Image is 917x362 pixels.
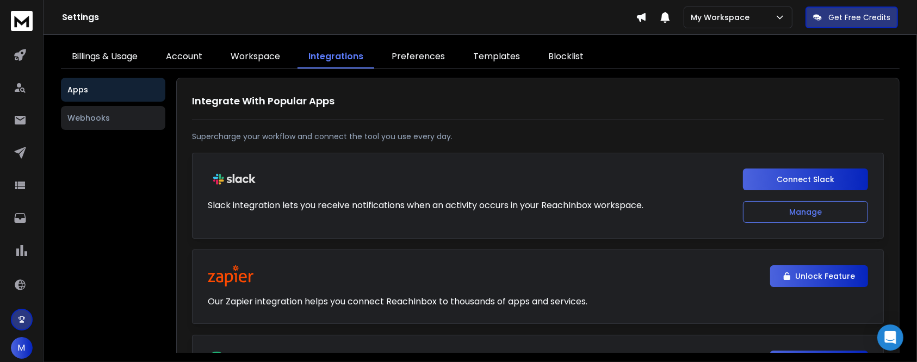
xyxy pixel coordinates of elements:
a: Billings & Usage [61,46,148,68]
p: Slack integration lets you receive notifications when an activity occurs in your ReachInbox works... [208,199,643,212]
p: Supercharge your workflow and connect the tool you use every day. [192,131,884,142]
p: Unlock Feature [795,271,855,282]
a: Templates [462,46,531,68]
button: Apps [61,78,165,102]
div: Open Intercom Messenger [877,324,903,351]
h1: Integrate With Popular Apps [192,93,884,109]
button: Connect Slack [743,168,868,190]
img: logo [11,11,33,31]
p: Our Zapier integration helps you connect ReachInbox to thousands of apps and services. [208,295,587,308]
p: My Workspace [691,12,754,23]
a: Workspace [220,46,291,68]
button: M [11,337,33,359]
a: Account [155,46,213,68]
p: Get Free Credits [828,12,890,23]
button: Get Free Credits [806,7,898,28]
a: Integrations [298,46,374,68]
a: Preferences [381,46,456,68]
button: Unlock Feature [770,265,868,287]
a: Blocklist [537,46,594,68]
button: Manage [743,201,868,223]
button: Webhooks [61,106,165,130]
h1: Settings [62,11,636,24]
